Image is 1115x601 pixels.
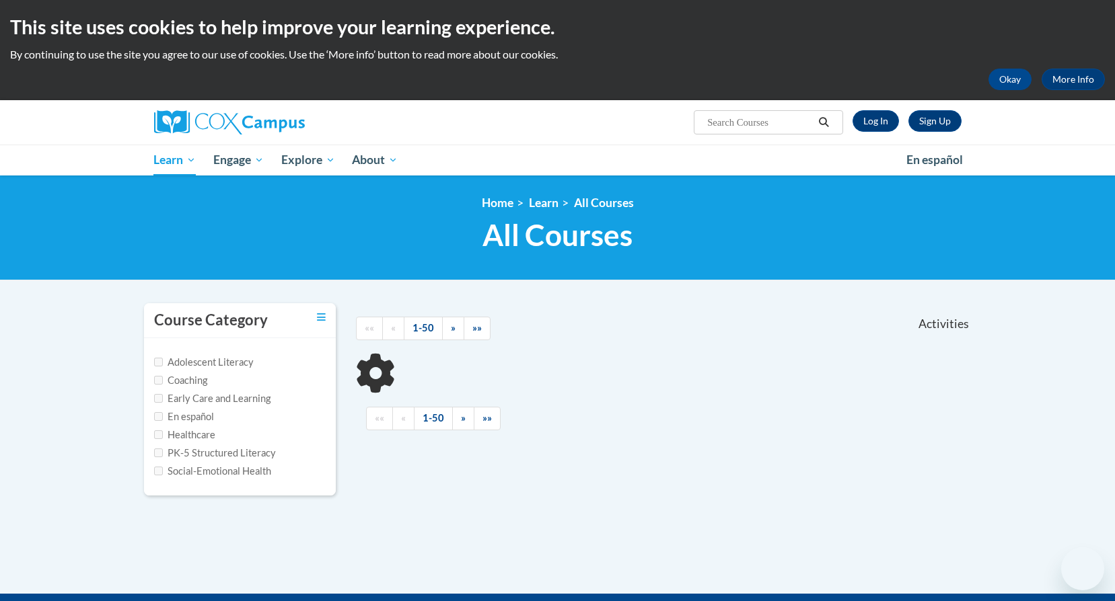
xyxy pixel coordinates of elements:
a: Learn [529,196,559,210]
span: »» [482,412,492,424]
a: Previous [382,317,404,340]
span: Explore [281,152,335,168]
a: 1-50 [404,317,443,340]
a: End [474,407,501,430]
iframe: Button to launch messaging window [1061,547,1104,590]
span: Engage [213,152,264,168]
a: Next [452,407,474,430]
label: PK-5 Structured Literacy [154,446,276,460]
a: All Courses [574,196,634,210]
a: Register [908,110,962,132]
i:  [818,118,830,128]
a: Cox Campus [154,110,410,134]
label: En español [154,409,214,424]
input: Checkbox for Options [154,412,163,421]
input: Checkbox for Options [154,448,163,457]
input: Checkbox for Options [154,358,163,366]
a: 1-50 [414,407,453,430]
a: Home [482,196,513,210]
h3: Course Category [154,310,268,331]
span: «« [365,322,374,333]
span: »» [472,322,482,333]
span: » [461,412,466,424]
a: More Info [1042,69,1105,90]
a: En español [898,146,972,174]
span: En español [906,153,963,167]
a: Previous [392,407,415,430]
a: Toggle collapse [317,310,326,325]
div: Main menu [134,145,982,175]
label: Adolescent Literacy [154,355,254,370]
a: Explore [273,145,344,175]
span: Learn [153,152,196,168]
input: Checkbox for Options [154,430,163,439]
p: By continuing to use the site you agree to our use of cookies. Use the ‘More info’ button to read... [10,47,1105,62]
input: Checkbox for Options [154,376,163,385]
a: Log In [853,110,899,132]
a: Next [442,317,464,340]
span: Activities [919,317,969,331]
input: Checkbox for Options [154,467,163,475]
span: « [391,322,396,333]
a: Engage [205,145,273,175]
label: Social-Emotional Health [154,464,271,479]
a: Learn [145,145,205,175]
span: « [401,412,406,424]
h2: This site uses cookies to help improve your learning experience. [10,13,1105,40]
span: All Courses [482,217,633,253]
label: Healthcare [154,428,215,442]
label: Early Care and Learning [154,391,271,406]
span: » [451,322,456,333]
button: Search [814,114,834,130]
span: «« [375,412,384,424]
input: Checkbox for Options [154,394,163,403]
a: Begining [366,407,393,430]
a: About [343,145,406,175]
span: About [352,152,398,168]
button: Okay [988,69,1032,90]
input: Search Courses [706,114,814,130]
label: Coaching [154,373,207,388]
img: Cox Campus [154,110,305,134]
a: Begining [356,317,383,340]
a: End [464,317,491,340]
